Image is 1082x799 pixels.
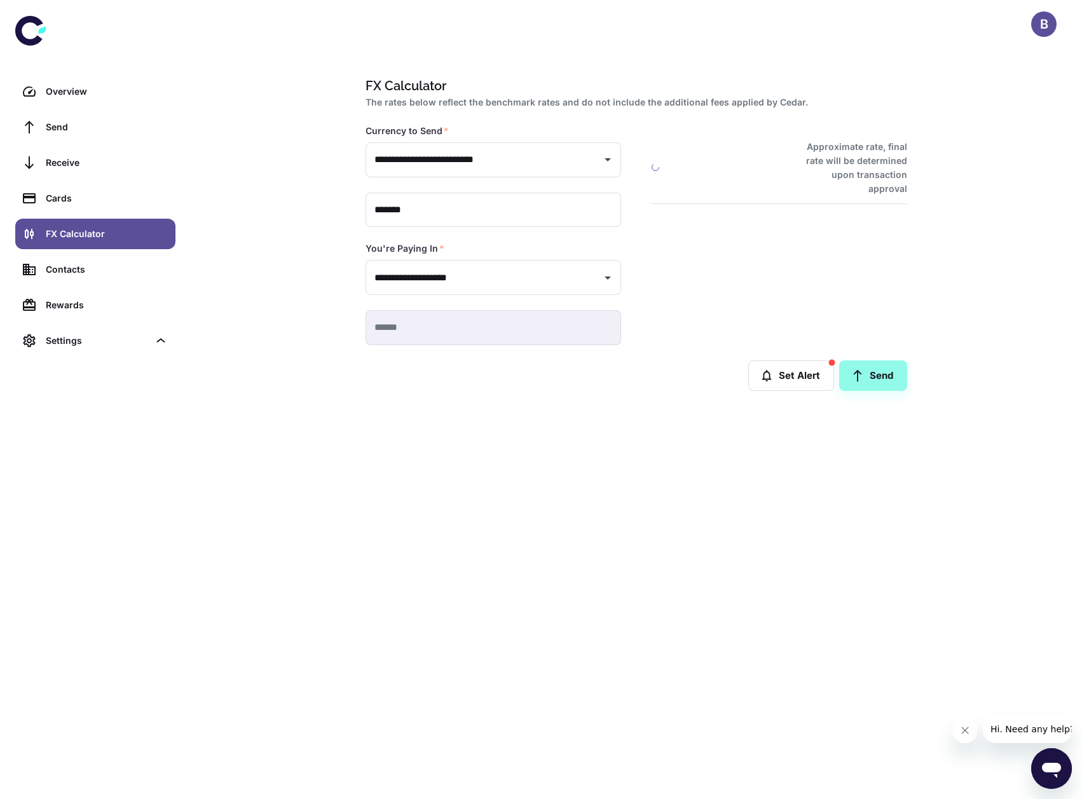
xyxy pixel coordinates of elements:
a: Send [15,112,175,142]
a: Cards [15,183,175,214]
div: Cards [46,191,168,205]
span: Hi. Need any help? [8,9,92,19]
div: Settings [15,325,175,356]
button: Open [599,269,617,287]
div: Settings [46,334,149,348]
iframe: Message from company [983,715,1072,743]
a: Contacts [15,254,175,285]
button: B [1031,11,1057,37]
div: Overview [46,85,168,99]
label: You're Paying In [366,242,444,255]
h6: Approximate rate, final rate will be determined upon transaction approval [792,140,907,196]
a: Receive [15,147,175,178]
a: Send [839,360,907,391]
div: Send [46,120,168,134]
a: FX Calculator [15,219,175,249]
div: Rewards [46,298,168,312]
div: FX Calculator [46,227,168,241]
button: Open [599,151,617,168]
label: Currency to Send [366,125,449,137]
iframe: Close message [952,718,978,743]
h1: FX Calculator [366,76,902,95]
a: Rewards [15,290,175,320]
div: Contacts [46,263,168,277]
button: Set Alert [748,360,834,391]
a: Overview [15,76,175,107]
iframe: Button to launch messaging window [1031,748,1072,789]
div: Receive [46,156,168,170]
